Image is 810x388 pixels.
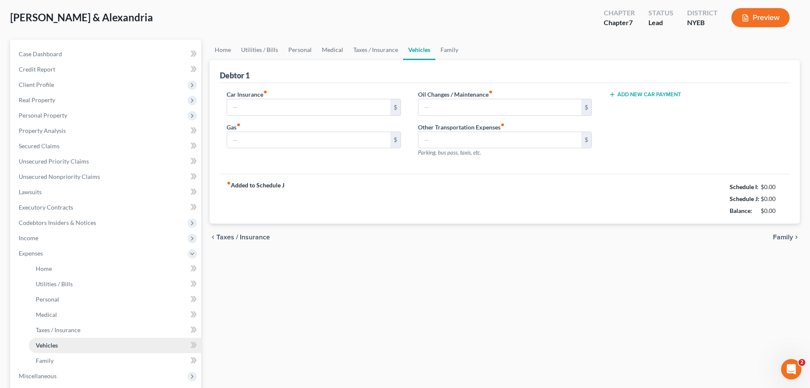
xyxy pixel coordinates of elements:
a: Personal [283,40,317,60]
div: Chapter [604,8,635,18]
div: $0.00 [761,183,783,191]
input: -- [227,132,390,148]
span: [PERSON_NAME] & Alexandria [10,11,153,23]
a: Taxes / Insurance [348,40,403,60]
i: fiber_manual_record [236,123,241,127]
a: Case Dashboard [12,46,201,62]
i: chevron_left [210,234,216,241]
div: Chapter [604,18,635,28]
strong: Added to Schedule J [227,181,284,217]
span: Income [19,234,38,241]
div: Debtor 1 [220,70,250,80]
a: Vehicles [403,40,435,60]
a: Secured Claims [12,138,201,154]
div: Status [648,8,674,18]
div: $ [581,132,591,148]
span: Taxes / Insurance [216,234,270,241]
label: Car Insurance [227,90,267,99]
span: Utilities / Bills [36,280,73,287]
span: Real Property [19,96,55,103]
a: Family [29,353,201,368]
i: fiber_manual_record [227,181,231,185]
label: Oil Changes / Maintenance [418,90,493,99]
a: Vehicles [29,338,201,353]
span: Case Dashboard [19,50,62,57]
i: fiber_manual_record [263,90,267,94]
a: Personal [29,292,201,307]
span: Client Profile [19,81,54,88]
button: Family chevron_right [773,234,800,241]
i: fiber_manual_record [500,123,505,127]
div: Lead [648,18,674,28]
div: NYEB [687,18,718,28]
a: Medical [317,40,348,60]
label: Other Transportation Expenses [418,123,505,132]
span: Medical [36,311,57,318]
a: Home [29,261,201,276]
a: Lawsuits [12,184,201,200]
button: Add New Car Payment [609,91,681,98]
span: Unsecured Priority Claims [19,158,89,165]
div: $ [390,99,401,115]
a: Credit Report [12,62,201,77]
input: -- [418,132,581,148]
div: District [687,8,718,18]
a: Medical [29,307,201,322]
span: Family [36,357,54,364]
span: Secured Claims [19,142,60,149]
span: Personal [36,296,59,303]
span: Unsecured Nonpriority Claims [19,173,100,180]
a: Property Analysis [12,123,201,138]
button: Preview [731,8,790,27]
span: Personal Property [19,112,67,119]
strong: Schedule J: [730,195,759,202]
span: Credit Report [19,66,55,73]
button: chevron_left Taxes / Insurance [210,234,270,241]
span: Parking, bus pass, taxis, etc. [418,149,481,156]
span: Taxes / Insurance [36,326,80,333]
div: $ [581,99,591,115]
span: Miscellaneous [19,372,57,379]
span: Codebtors Insiders & Notices [19,219,96,226]
span: 2 [799,359,805,366]
a: Taxes / Insurance [29,322,201,338]
div: $ [390,132,401,148]
span: Lawsuits [19,188,42,195]
span: Expenses [19,250,43,257]
a: Family [435,40,463,60]
iframe: Intercom live chat [781,359,801,379]
i: chevron_right [793,234,800,241]
a: Executory Contracts [12,200,201,215]
span: Home [36,265,52,272]
span: Executory Contracts [19,204,73,211]
a: Unsecured Priority Claims [12,154,201,169]
input: -- [227,99,390,115]
div: $0.00 [761,195,783,203]
i: fiber_manual_record [489,90,493,94]
span: Family [773,234,793,241]
label: Gas [227,123,241,132]
div: $0.00 [761,207,783,215]
a: Utilities / Bills [29,276,201,292]
strong: Balance: [730,207,752,214]
span: Vehicles [36,342,58,349]
span: 7 [629,18,633,26]
a: Home [210,40,236,60]
span: Property Analysis [19,127,66,134]
input: -- [418,99,581,115]
strong: Schedule I: [730,183,759,190]
a: Utilities / Bills [236,40,283,60]
a: Unsecured Nonpriority Claims [12,169,201,184]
